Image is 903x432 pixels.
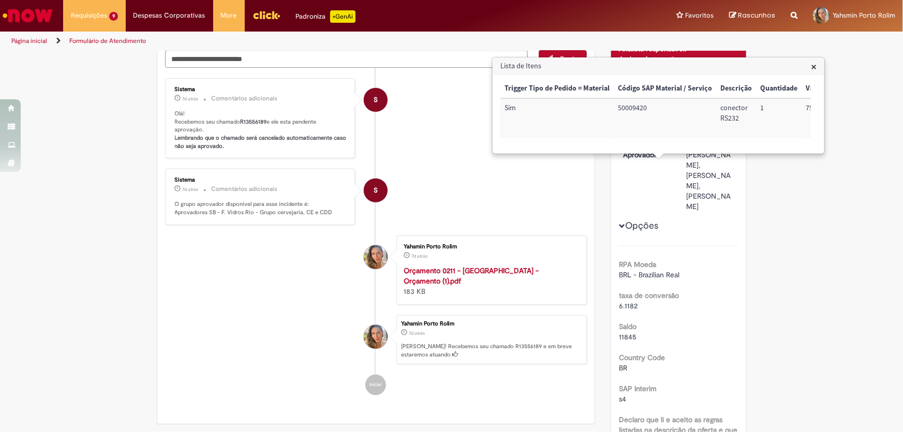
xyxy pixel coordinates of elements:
span: Enviar [560,54,580,64]
p: O grupo aprovador disponível para esse incidente é: Aprovadores SB - F. Vidros Rio - Grupo cervej... [175,200,347,216]
ul: Histórico de tíquete [165,68,587,406]
a: Formulário de Atendimento [69,37,146,45]
b: taxa de conversão [619,291,679,300]
li: Yahsmin Porto Rolim [165,315,587,365]
div: 183 KB [404,265,576,296]
span: s4 [619,394,626,404]
div: Sistema [175,177,347,183]
div: Yahsmin Porto Rolim [364,245,388,269]
b: SAP Interim [619,384,657,393]
span: Despesas Corporativas [134,10,205,21]
p: +GenAi [330,10,356,23]
td: Trigger Tipo de Pedido = Material: Sim [500,98,614,138]
button: Close [811,61,817,72]
th: Descrição [716,79,756,98]
img: ServiceNow [1,5,54,26]
b: Lembrando que o chamado será cancelado automaticamente caso não seja aprovado. [175,134,348,150]
th: Quantidade [756,79,802,98]
span: Yahsmin Porto Rolim [833,11,895,20]
time: 22/09/2025 16:16:01 [411,253,427,259]
div: Yahsmin Porto Rolim [404,244,576,250]
img: click_logo_yellow_360x200.png [253,7,280,23]
div: Yahsmin Porto Rolim [364,325,388,349]
span: 6.1182 [619,301,638,310]
div: Yahsmin Porto Rolim [401,321,581,327]
div: Lista de Itens [492,57,825,154]
span: BR [619,363,627,373]
div: [PERSON_NAME], [PERSON_NAME], [PERSON_NAME] [687,150,735,212]
b: RPA Moeda [619,260,656,269]
th: Trigger Tipo de Pedido = Material [500,79,614,98]
div: System [364,88,388,112]
span: 9 [109,12,118,21]
span: 7d atrás [409,330,425,336]
time: 22/09/2025 16:16:25 [409,330,425,336]
small: Comentários adicionais [212,185,278,193]
td: Valor Unitário: 75,00 [802,98,855,138]
dt: Aprovador [615,150,679,160]
span: 7d atrás [183,186,199,192]
th: Código SAP Material / Serviço [614,79,716,98]
div: Sistema [175,86,347,93]
span: S [374,178,378,203]
td: Quantidade: 1 [756,98,802,138]
span: More [221,10,237,21]
a: Rascunhos [729,11,775,21]
td: Descrição: conector RS232 [716,98,756,138]
th: Valor Unitário [802,79,855,98]
p: Olá! Recebemos seu chamado e ele esta pendente aprovação. [175,110,347,151]
a: Orçamento 0211 - [GEOGRAPHIC_DATA] - Orçamento (1).pdf [404,266,539,286]
span: × [811,59,817,73]
td: Código SAP Material / Serviço: 50009420 [614,98,716,138]
div: System [364,178,388,202]
time: 22/09/2025 16:16:33 [183,186,199,192]
span: Requisições [71,10,107,21]
b: Country Code [619,353,665,362]
div: Ambev Automation [619,54,738,64]
time: 22/09/2025 16:16:36 [183,96,199,102]
ul: Trilhas de página [8,32,594,51]
a: Página inicial [11,37,47,45]
span: 11845 [619,332,636,341]
b: R13556189 [241,118,267,126]
span: 7d atrás [411,253,427,259]
b: Saldo [619,322,636,331]
span: Favoritos [685,10,714,21]
p: [PERSON_NAME]! Recebemos seu chamado R13556189 e em breve estaremos atuando. [401,342,581,359]
span: Rascunhos [738,10,775,20]
span: BRL - Brazilian Real [619,270,679,279]
span: 7d atrás [183,96,199,102]
textarea: Digite sua mensagem aqui... [165,50,528,68]
div: Padroniza [296,10,356,23]
h3: Lista de Itens [493,58,824,75]
span: S [374,87,378,112]
small: Comentários adicionais [212,94,278,103]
